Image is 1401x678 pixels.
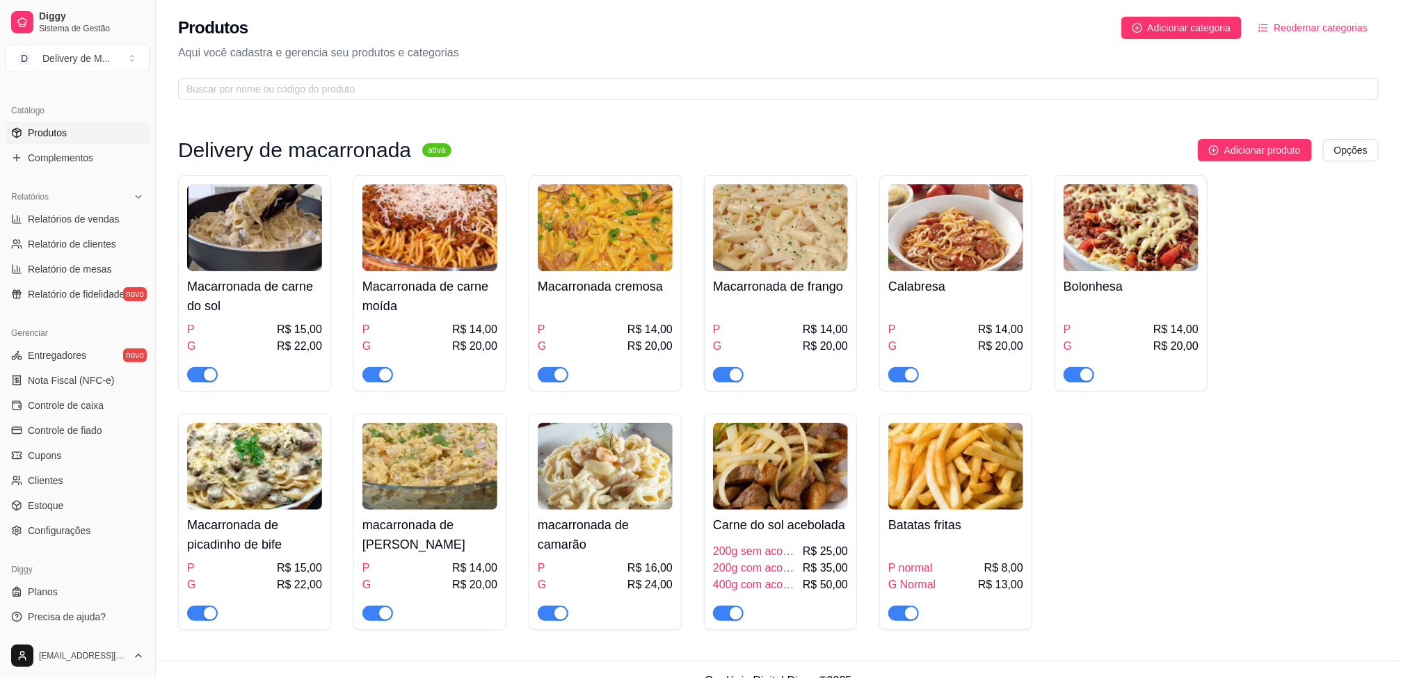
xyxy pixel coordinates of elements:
span: Reodernar categorias [1274,20,1368,35]
img: product-image [1064,184,1199,271]
p: Aqui você cadastra e gerencia seu produtos e categorias [178,45,1379,61]
span: ordered-list [1258,23,1268,33]
span: 200g com acompanhamento [713,560,800,576]
span: Sistema de Gestão [39,23,144,34]
span: Precisa de ajuda? [28,610,106,624]
h4: Bolonhesa [1064,277,1199,296]
span: Clientes [28,474,63,487]
h4: macarronada de camarão [538,515,673,554]
span: R$ 22,00 [277,338,322,355]
a: Clientes [6,469,150,492]
span: Relatórios de vendas [28,212,120,226]
a: Relatório de fidelidadenovo [6,283,150,305]
span: G [1064,338,1072,355]
span: R$ 14,00 [452,321,497,338]
span: G [538,338,546,355]
span: Diggy [39,10,144,23]
span: R$ 14,00 [803,321,848,338]
a: Relatório de mesas [6,258,150,280]
span: R$ 24,00 [627,576,673,593]
span: R$ 20,00 [803,338,848,355]
span: Relatórios [11,191,49,202]
img: product-image [538,423,673,510]
span: R$ 14,00 [627,321,673,338]
img: product-image [187,423,322,510]
h4: macarronada de [PERSON_NAME] [362,515,497,554]
span: Relatório de clientes [28,237,116,251]
span: R$ 15,00 [277,321,322,338]
span: Entregadores [28,348,86,362]
h2: Produtos [178,17,248,39]
h3: Delivery de macarronada [178,142,411,159]
img: product-image [362,184,497,271]
span: R$ 25,00 [803,543,848,560]
button: Adicionar categoria [1121,17,1242,39]
h4: Batatas fritas [888,515,1023,535]
img: product-image [187,184,322,271]
span: G [888,338,897,355]
a: Planos [6,581,150,603]
button: [EMAIL_ADDRESS][DOMAIN_NAME] [6,639,150,672]
span: R$ 22,00 [277,576,322,593]
span: P [362,321,370,338]
span: R$ 20,00 [452,576,497,593]
h4: Carne do sol acebolada [713,515,848,535]
span: P [538,321,545,338]
a: Produtos [6,122,150,144]
span: G [187,576,195,593]
span: Cupons [28,449,61,462]
span: Relatório de mesas [28,262,112,276]
a: Complementos [6,147,150,169]
span: 200g sem acompanhamento [713,543,800,560]
span: 400g com acompanhamento [713,576,800,593]
span: R$ 14,00 [452,560,497,576]
a: Estoque [6,494,150,517]
img: product-image [888,423,1023,510]
span: Relatório de fidelidade [28,287,125,301]
span: D [17,51,31,65]
a: DiggySistema de Gestão [6,6,150,39]
a: Entregadoresnovo [6,344,150,366]
button: Opções [1323,139,1379,161]
span: G Normal [888,576,936,593]
a: Nota Fiscal (NFC-e) [6,369,150,392]
a: Controle de fiado [6,419,150,442]
a: Relatório de clientes [6,233,150,255]
span: Estoque [28,499,63,512]
span: P normal [888,560,933,576]
button: Reodernar categorias [1247,17,1379,39]
span: R$ 50,00 [803,576,848,593]
h4: Macarronada de carne moída [362,277,497,316]
span: R$ 15,00 [277,560,322,576]
h4: Macarronada cremosa [538,277,673,296]
span: P [713,321,721,338]
a: Relatórios de vendas [6,208,150,230]
a: Controle de caixa [6,394,150,417]
div: Delivery de M ... [42,51,110,65]
span: [EMAIL_ADDRESS][DOMAIN_NAME] [39,650,127,661]
a: Configurações [6,519,150,542]
span: R$ 16,00 [627,560,673,576]
span: Complementos [28,151,93,165]
span: R$ 35,00 [803,560,848,576]
span: G [187,338,195,355]
span: Configurações [28,524,90,538]
span: G [362,576,371,593]
span: G [362,338,371,355]
img: product-image [713,184,848,271]
sup: ativa [422,143,451,157]
span: P [187,321,195,338]
span: P [362,560,370,576]
span: R$ 14,00 [978,321,1023,338]
h4: Calabresa [888,277,1023,296]
button: Select a team [6,45,150,72]
h4: Macarronada de frango [713,277,848,296]
span: R$ 14,00 [1153,321,1199,338]
span: Produtos [28,126,67,140]
span: G [713,338,721,355]
div: Catálogo [6,99,150,122]
span: P [187,560,195,576]
img: product-image [713,423,848,510]
span: R$ 20,00 [627,338,673,355]
span: R$ 20,00 [452,338,497,355]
